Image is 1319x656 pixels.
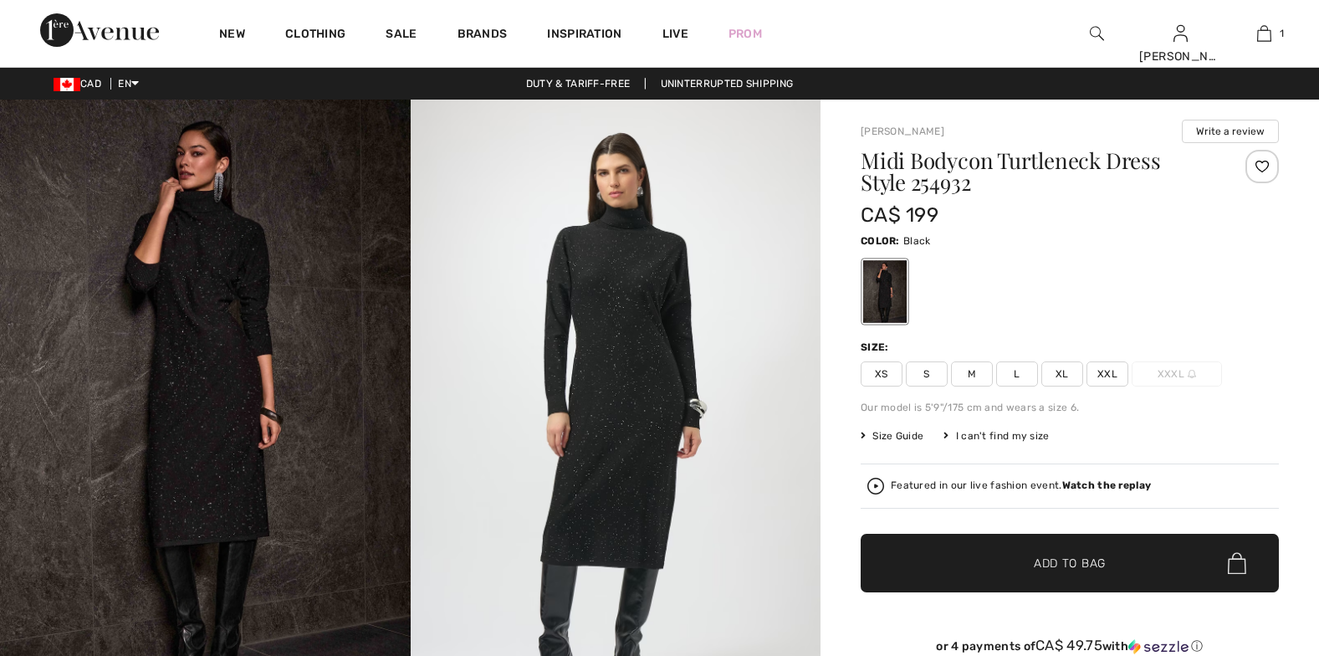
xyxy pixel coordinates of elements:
img: My Bag [1257,23,1271,44]
span: CA$ 49.75 [1035,637,1102,653]
a: Sale [386,27,417,44]
strong: Watch the replay [1062,479,1152,491]
span: XL [1041,361,1083,387]
span: CA$ 199 [861,203,938,227]
span: CAD [54,78,108,90]
h1: Midi Bodycon Turtleneck Dress Style 254932 [861,150,1209,193]
button: Add to Bag [861,534,1279,592]
span: M [951,361,993,387]
span: S [906,361,948,387]
span: Black [903,235,931,247]
a: Sign In [1173,25,1188,41]
div: or 4 payments of with [861,638,1279,654]
a: Prom [729,25,762,43]
a: 1 [1223,23,1305,44]
span: XXL [1086,361,1128,387]
div: I can't find my size [943,428,1049,443]
div: Our model is 5'9"/175 cm and wears a size 6. [861,400,1279,415]
span: Add to Bag [1034,555,1106,572]
span: Color: [861,235,900,247]
img: Bag.svg [1228,552,1246,574]
span: Size Guide [861,428,923,443]
img: My Info [1173,23,1188,44]
img: Canadian Dollar [54,78,80,91]
div: [PERSON_NAME] [1139,48,1221,65]
span: 1 [1280,26,1284,41]
a: [PERSON_NAME] [861,126,944,137]
img: 1ère Avenue [40,13,159,47]
button: Write a review [1182,120,1279,143]
span: Inspiration [547,27,621,44]
span: XXXL [1132,361,1222,387]
span: XS [861,361,902,387]
div: Black [863,260,907,323]
a: Clothing [285,27,345,44]
span: EN [118,78,139,90]
img: Watch the replay [867,478,884,495]
img: Sezzle [1128,639,1189,654]
a: Live [662,25,688,43]
img: ring-m.svg [1188,370,1196,378]
div: Size: [861,340,892,355]
a: New [219,27,245,44]
a: Brands [458,27,508,44]
span: L [996,361,1038,387]
img: search the website [1090,23,1104,44]
div: Featured in our live fashion event. [891,480,1151,491]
